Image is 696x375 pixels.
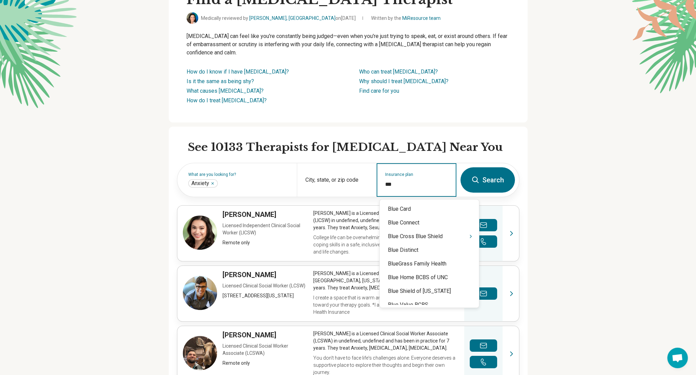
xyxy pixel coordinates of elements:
div: Blue Home BCBS of UNC [380,271,479,284]
a: What causes [MEDICAL_DATA]? [187,88,264,94]
a: Is it the same as being shy? [187,78,254,85]
a: Open chat [667,348,688,368]
div: Blue Connect [380,216,479,230]
span: Medically reviewed by [201,15,356,22]
div: Suggestions [380,202,479,305]
div: Blue Distinct [380,243,479,257]
a: How do I treat [MEDICAL_DATA]? [187,97,267,104]
button: Search [460,167,515,193]
div: BlueGrass Family Health [380,257,479,271]
div: Blue Card [380,202,479,216]
button: Send a message [470,339,497,352]
label: What are you looking for? [188,172,289,177]
a: Find care for you [359,88,399,94]
a: MiResource team [402,15,441,21]
div: Blue Value BCBS [380,298,479,312]
button: Send a message [470,287,497,300]
button: Make a phone call [470,356,497,368]
a: [PERSON_NAME], [GEOGRAPHIC_DATA] [249,15,336,21]
h2: See 10133 Therapists for [MEDICAL_DATA] Near You [188,140,519,155]
a: How do I know if I have [MEDICAL_DATA]? [187,68,289,75]
a: Why should I treat [MEDICAL_DATA]? [359,78,448,85]
div: Anxiety [188,179,218,187]
span: Anxiety [191,180,209,187]
a: Who can treat [MEDICAL_DATA]? [359,68,438,75]
span: on [DATE] [336,15,356,21]
p: [MEDICAL_DATA] can feel like you're constantly being judged—even when you're just trying to speak... [187,32,510,57]
div: Blue Shield of [US_STATE] [380,284,479,298]
button: Make a phone call [470,235,497,248]
span: Written by the [371,15,441,22]
div: Blue Cross Blue Shield [380,230,479,243]
button: Send a message [470,219,497,231]
button: Anxiety [211,181,215,185]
